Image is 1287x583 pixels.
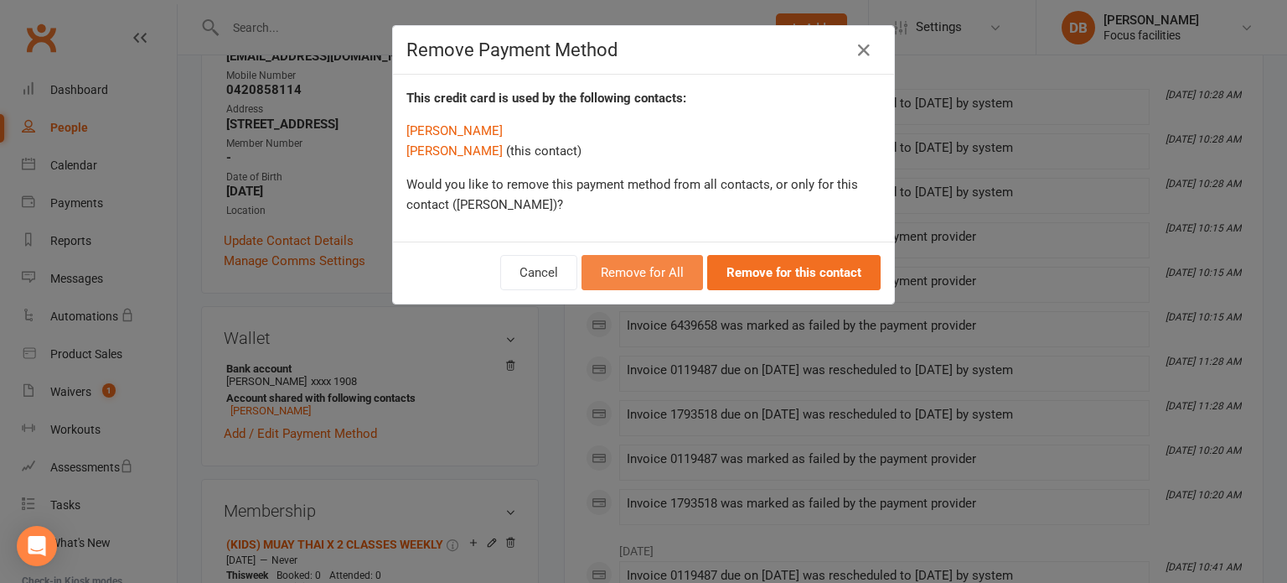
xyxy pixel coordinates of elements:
[406,143,503,159] a: [PERSON_NAME]
[581,255,703,290] button: Remove for All
[500,255,577,290] button: Cancel
[506,143,581,159] span: (this contact)
[406,174,881,215] p: Would you like to remove this payment method from all contacts, or only for this contact ([PERSON...
[406,91,686,106] strong: This credit card is used by the following contacts:
[406,39,881,60] h4: Remove Payment Method
[726,265,861,280] strong: Remove for this contact
[17,526,57,566] div: Open Intercom Messenger
[850,37,877,64] button: Close
[406,123,503,138] a: [PERSON_NAME]
[707,255,881,290] button: Remove for this contact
